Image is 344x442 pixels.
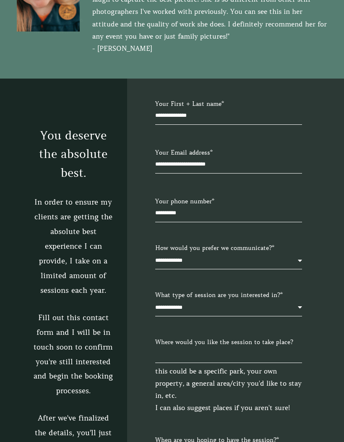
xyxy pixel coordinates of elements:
[155,197,302,208] label: Your phone number
[155,365,302,414] p: this could be a specific park, your own property, a general area/city you'd like to stay in, etc....
[155,290,302,302] label: What type of session are you interested in?
[155,148,302,159] label: Your Email address
[155,243,302,255] label: How would you prefer we communicate?
[155,337,302,349] label: Where would you like the session to take place?
[34,313,115,396] span: Fill out this contact form and I will be in touch soon to confirm you're still interested and beg...
[34,197,115,295] span: In order to ensure my clients are getting the absolute best experience I can provide, I take on a...
[39,128,111,180] span: You deserve the absolute best.
[155,99,302,110] label: Your First + Last name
